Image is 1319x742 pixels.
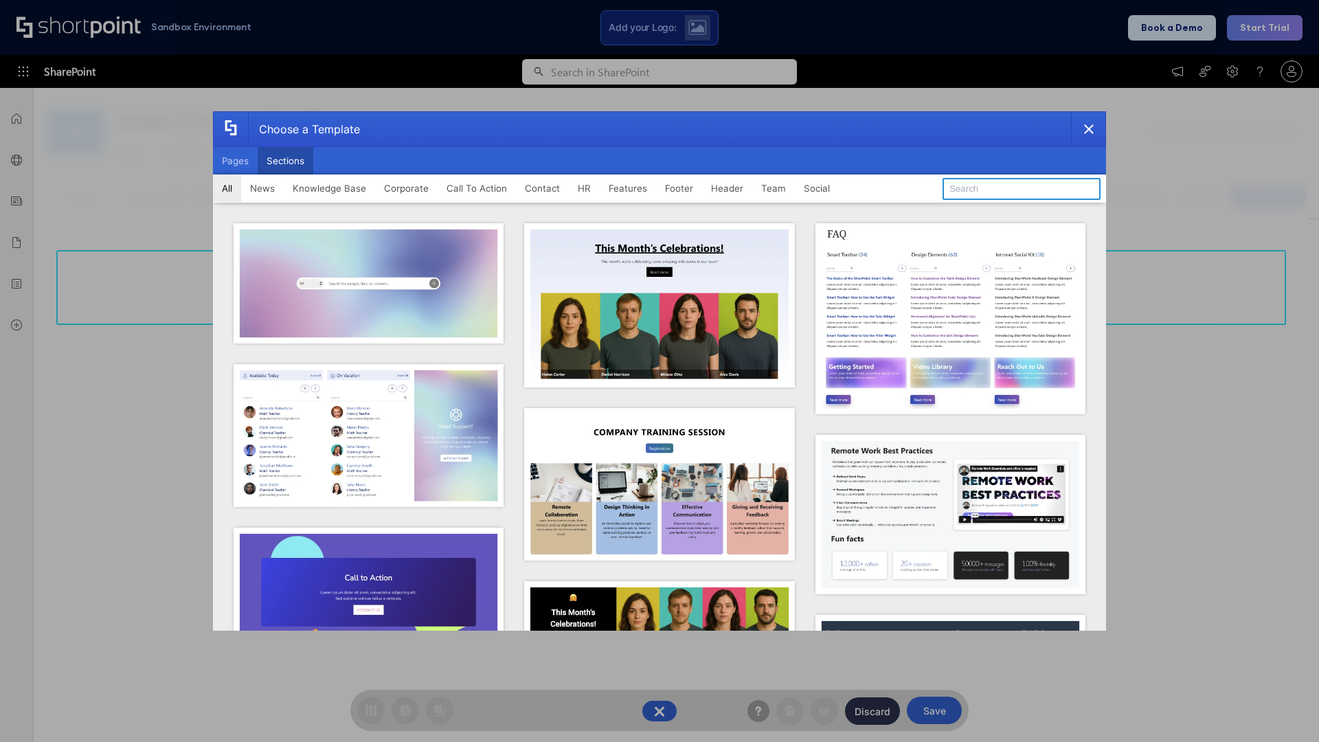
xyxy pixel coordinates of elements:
[656,175,702,202] button: Footer
[795,175,839,202] button: Social
[943,178,1101,200] input: Search
[375,175,438,202] button: Corporate
[600,175,656,202] button: Features
[438,175,516,202] button: Call To Action
[284,175,375,202] button: Knowledge Base
[1250,676,1319,742] iframe: Chat Widget
[241,175,284,202] button: News
[213,175,241,202] button: All
[569,175,600,202] button: HR
[248,112,360,146] div: Choose a Template
[516,175,569,202] button: Contact
[702,175,752,202] button: Header
[258,147,313,175] button: Sections
[213,111,1106,631] div: template selector
[752,175,795,202] button: Team
[213,147,258,175] button: Pages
